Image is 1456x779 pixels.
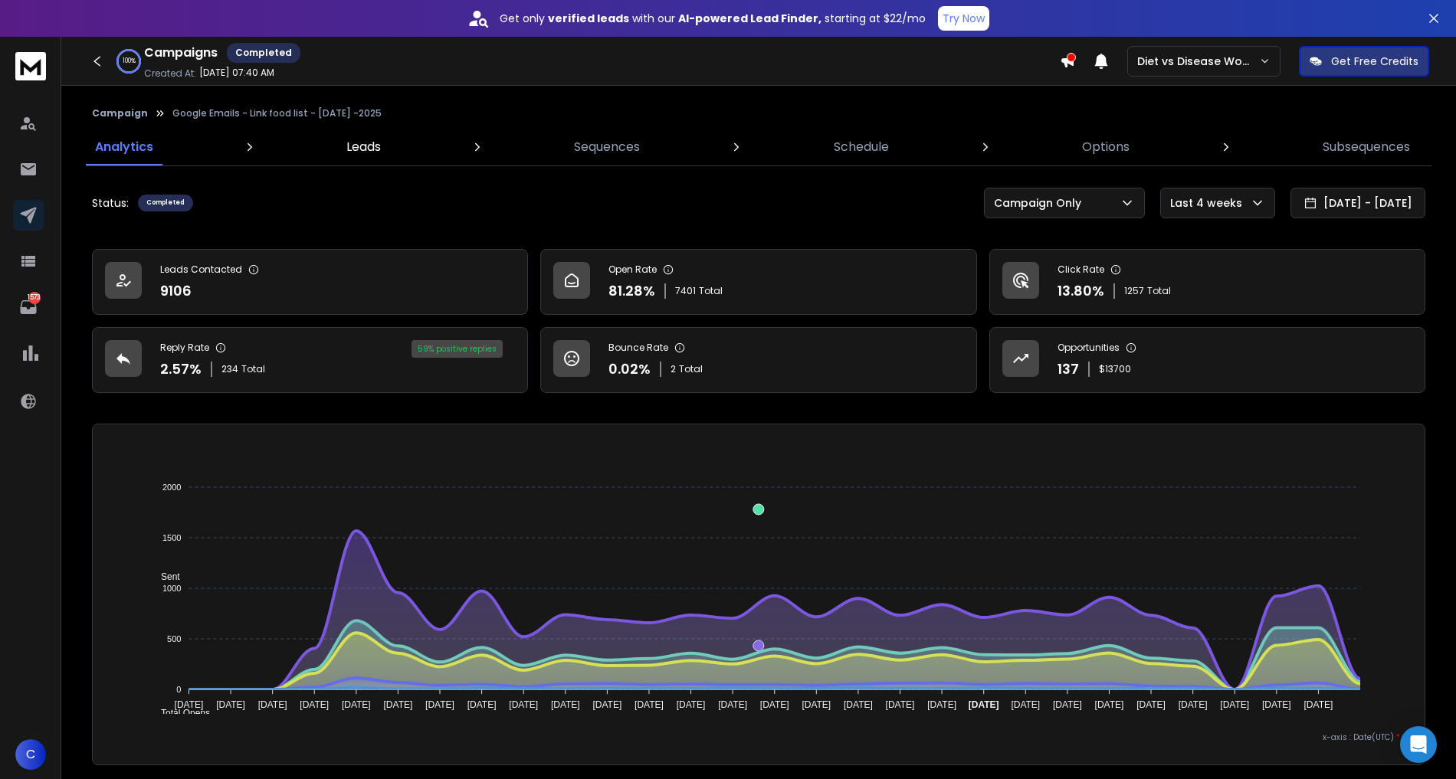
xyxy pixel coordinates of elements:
p: Bounce Rate [608,342,668,354]
tspan: 500 [167,634,181,643]
button: C [15,739,46,770]
p: Options [1082,138,1130,156]
tspan: [DATE] [677,699,706,710]
p: Leads [346,138,381,156]
a: Open Rate81.28%7401Total [540,249,976,315]
span: Total [241,363,265,375]
span: Total [1147,285,1171,297]
tspan: [DATE] [1304,699,1333,710]
p: 100 % [123,57,136,66]
tspan: [DATE] [1053,699,1082,710]
button: Try Now [938,6,989,31]
button: Campaign [92,107,148,119]
tspan: [DATE] [927,699,956,710]
strong: verified leads [548,11,629,26]
tspan: [DATE] [1011,699,1040,710]
p: Opportunities [1058,342,1120,354]
tspan: [DATE] [969,699,999,710]
a: Options [1073,129,1139,165]
tspan: [DATE] [467,699,497,710]
a: Analytics [86,129,162,165]
p: Analytics [95,138,153,156]
button: Get Free Credits [1299,46,1429,77]
a: Leads Contacted9106 [92,249,528,315]
tspan: [DATE] [342,699,371,710]
p: Google Emails - Link food list - [DATE] -2025 [172,107,382,119]
tspan: [DATE] [1220,699,1249,710]
p: Get only with our starting at $22/mo [500,11,926,26]
button: [DATE] - [DATE] [1290,188,1425,218]
tspan: [DATE] [760,699,789,710]
tspan: 2000 [162,483,181,492]
tspan: 0 [176,685,181,694]
a: Subsequences [1313,129,1419,165]
p: Last 4 weeks [1170,195,1248,211]
p: Campaign Only [994,195,1087,211]
p: Get Free Credits [1331,54,1418,69]
span: 2 [671,363,676,375]
tspan: [DATE] [258,699,287,710]
tspan: [DATE] [383,699,412,710]
p: 137 [1058,358,1079,380]
p: Leads Contacted [160,263,242,276]
tspan: [DATE] [635,699,664,710]
a: Leads [337,129,390,165]
span: 234 [221,363,238,375]
a: Sequences [565,129,649,165]
p: 81.28 % [608,280,655,302]
span: Total Opens [149,708,210,718]
p: Status: [92,195,129,211]
tspan: [DATE] [509,699,538,710]
tspan: [DATE] [1095,699,1124,710]
p: x-axis : Date(UTC) [117,732,1400,743]
p: 1573 [28,292,41,304]
p: $ 13700 [1099,363,1131,375]
tspan: [DATE] [844,699,873,710]
a: Bounce Rate0.02%2Total [540,327,976,393]
span: 7401 [675,285,696,297]
tspan: 1000 [162,584,181,593]
p: Sequences [574,138,640,156]
tspan: [DATE] [718,699,747,710]
span: Total [679,363,703,375]
a: Opportunities137$13700 [989,327,1425,393]
tspan: [DATE] [216,699,245,710]
p: Open Rate [608,263,657,276]
span: Total [699,285,723,297]
div: Completed [138,195,193,211]
p: 13.80 % [1058,280,1104,302]
div: Completed [227,43,300,63]
p: [DATE] 07:40 AM [199,67,274,79]
p: 0.02 % [608,358,651,380]
p: 9106 [160,280,192,302]
a: 1573 [13,292,44,322]
tspan: [DATE] [174,699,203,710]
tspan: [DATE] [802,699,831,710]
p: Created At: [144,67,196,80]
p: Schedule [834,138,889,156]
p: Click Rate [1058,263,1104,276]
p: Try Now [943,11,985,26]
p: Reply Rate [160,342,209,354]
div: Open Intercom Messenger [1400,726,1437,763]
tspan: [DATE] [592,699,621,710]
p: Diet vs Disease Workspace [1137,54,1259,69]
tspan: [DATE] [1136,699,1166,710]
a: Click Rate13.80%1257Total [989,249,1425,315]
span: Sent [149,571,180,582]
tspan: [DATE] [1262,699,1291,710]
tspan: [DATE] [551,699,580,710]
tspan: [DATE] [300,699,329,710]
tspan: [DATE] [886,699,915,710]
a: Reply Rate2.57%234Total59% positive replies [92,327,528,393]
img: logo [15,52,46,80]
div: 59 % positive replies [412,340,503,358]
tspan: 1500 [162,533,181,542]
h1: Campaigns [144,44,218,62]
tspan: [DATE] [1179,699,1208,710]
tspan: [DATE] [425,699,454,710]
p: Subsequences [1323,138,1410,156]
span: 1257 [1124,285,1144,297]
